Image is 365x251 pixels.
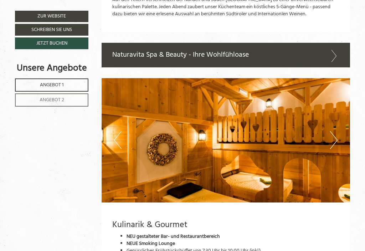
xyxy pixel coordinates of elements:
strong: NEUE Smoking Lounge [127,240,175,248]
span: NEU gestalteter Bar- und Restaurantbereich [127,232,220,241]
h3: Kulinarik & Gourmet [112,220,340,230]
button: Previous [114,131,122,149]
a: Jetzt buchen [15,37,88,49]
span: Angebot 2 [40,96,64,104]
a: Schreiben Sie uns [15,24,88,36]
div: Naturavita Spa & Beauty - Ihre Wohlfühloase [102,43,350,67]
a: Zur Website [15,11,88,22]
button: Next [330,131,338,149]
span: Angebot 1 [40,81,64,89]
div: Unsere Angebote [15,62,88,75]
